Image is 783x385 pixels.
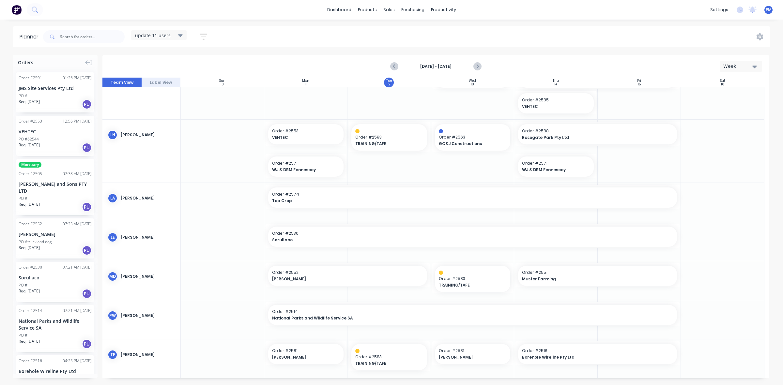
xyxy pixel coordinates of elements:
[19,368,92,375] div: Borehole Wireline Pty Ltd
[19,162,41,168] span: Mortuary
[19,171,42,177] div: Order # 2505
[272,128,340,134] span: Order # 2553
[121,234,175,240] div: [PERSON_NAME]
[19,136,39,142] div: PO #62544
[19,99,40,105] span: Req. [DATE]
[19,118,42,124] div: Order # 2553
[19,288,40,294] span: Req. [DATE]
[522,135,658,141] span: Rosegate Park Pty Ltd
[19,181,92,194] div: [PERSON_NAME] and Sons PTY LTD
[19,308,42,314] div: Order # 2514
[82,143,92,153] div: PU
[219,79,225,83] div: Sun
[60,30,125,43] input: Search for orders...
[19,318,92,331] div: National Parks and Wildlife Service SA
[272,276,408,282] span: [PERSON_NAME]
[142,78,181,87] button: Label View
[403,64,468,69] strong: [DATE] - [DATE]
[102,78,142,87] button: Team View
[82,339,92,349] div: PU
[439,348,507,354] span: Order # 2581
[19,239,52,245] div: PO #truck and dog
[439,134,507,140] span: Order # 2563
[121,274,175,279] div: [PERSON_NAME]
[272,315,633,321] span: National Parks and Wildlife Service SA
[63,118,92,124] div: 12:56 PM [DATE]
[19,85,92,92] div: JMS Site Services Pty Ltd
[108,232,117,242] div: LE
[19,201,40,207] span: Req. [DATE]
[82,245,92,255] div: PU
[355,134,423,140] span: Order # 2583
[720,79,725,83] div: Sat
[63,358,92,364] div: 04:23 PM [DATE]
[135,32,171,39] span: update 11 users
[388,83,391,86] div: 12
[19,282,27,288] div: PO #
[439,141,500,147] span: GC&J Constructions
[82,99,92,109] div: PU
[522,270,673,275] span: Order # 2551
[272,354,333,360] span: [PERSON_NAME]
[522,167,583,173] span: WJ & DBM Fennescey
[272,198,633,204] span: Top Crop
[272,135,333,141] span: VEHTEC
[355,354,423,360] span: Order # 2583
[121,195,175,201] div: [PERSON_NAME]
[720,61,762,72] button: Week
[272,167,333,173] span: WJ & DBM Fennescey
[272,348,340,354] span: Order # 2581
[221,83,224,86] div: 10
[355,361,416,366] span: TRAINING/TAFE
[522,104,583,110] span: VEHTEC
[707,5,731,15] div: settings
[108,350,117,360] div: TF
[272,237,633,243] span: Sorullaco
[19,75,42,81] div: Order # 2591
[723,63,753,70] div: Week
[355,141,416,147] span: TRAINING/TAFE
[108,130,117,140] div: LN
[63,171,92,177] div: 07:38 AM [DATE]
[522,128,673,134] span: Order # 2588
[272,230,673,236] span: Order # 2530
[82,289,92,299] div: PU
[553,79,559,83] div: Thu
[19,93,27,99] div: PO #
[522,160,590,166] span: Order # 2571
[305,83,307,86] div: 11
[19,333,27,338] div: PO #
[20,33,42,41] div: Planner
[439,276,507,282] span: Order # 2583
[386,79,392,83] div: Tue
[398,5,428,15] div: purchasing
[272,309,673,315] span: Order # 2514
[522,348,673,354] span: Order # 2516
[19,196,27,201] div: PO #
[82,202,92,212] div: PU
[19,142,40,148] span: Req. [DATE]
[439,354,500,360] span: [PERSON_NAME]
[63,75,92,81] div: 01:26 PM [DATE]
[121,352,175,358] div: [PERSON_NAME]
[19,221,42,227] div: Order # 2552
[302,79,309,83] div: Mon
[638,83,641,86] div: 15
[355,5,380,15] div: products
[19,274,92,281] div: Sorullaco
[12,5,22,15] img: Factory
[63,308,92,314] div: 07:21 AM [DATE]
[19,231,92,238] div: [PERSON_NAME]
[19,358,42,364] div: Order # 2516
[18,59,33,66] span: Orders
[19,264,42,270] div: Order # 2530
[121,132,175,138] div: [PERSON_NAME]
[63,264,92,270] div: 07:21 AM [DATE]
[63,221,92,227] div: 07:23 AM [DATE]
[522,276,658,282] span: Muster Farming
[121,313,175,318] div: [PERSON_NAME]
[522,354,658,360] span: Borehole Wireline Pty Ltd
[108,193,117,203] div: LA
[428,5,459,15] div: productivity
[439,282,500,288] span: TRAINING/TAFE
